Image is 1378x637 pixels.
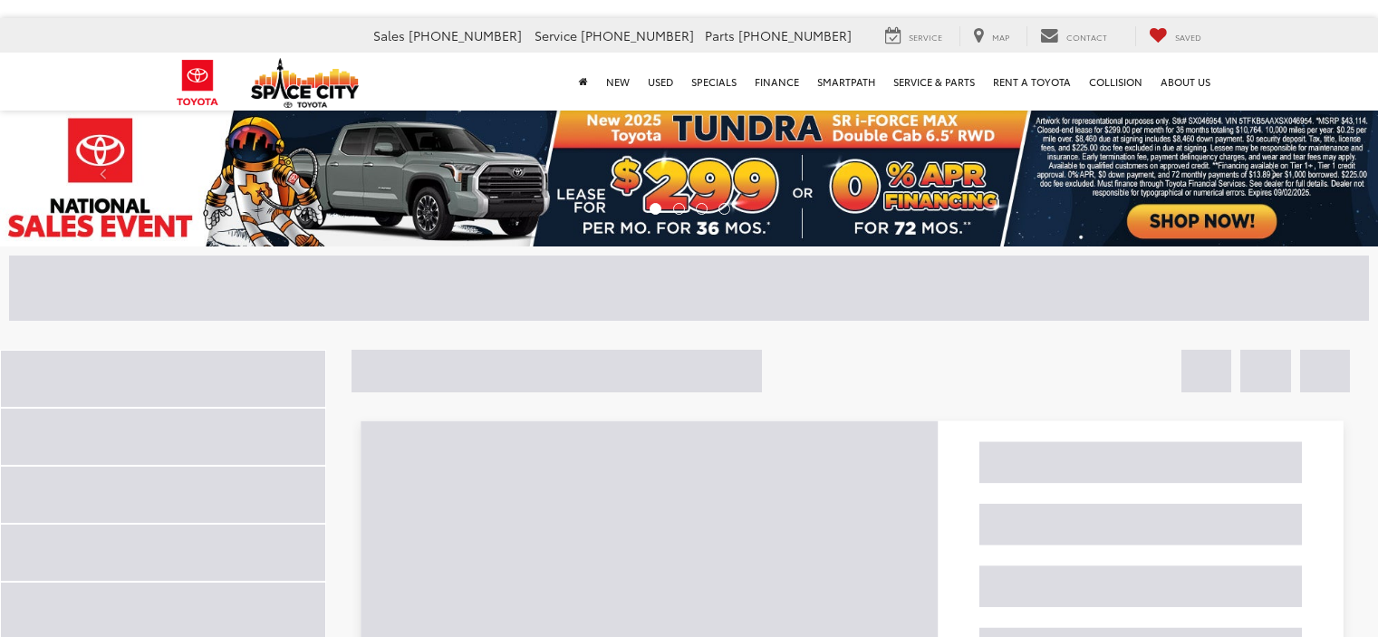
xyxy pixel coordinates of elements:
[639,53,682,111] a: Used
[959,26,1023,46] a: Map
[1135,26,1215,46] a: My Saved Vehicles
[808,53,884,111] a: SmartPath
[738,26,852,44] span: [PHONE_NUMBER]
[597,53,639,111] a: New
[1066,31,1107,43] span: Contact
[1026,26,1121,46] a: Contact
[682,53,746,111] a: Specials
[992,31,1009,43] span: Map
[373,26,405,44] span: Sales
[705,26,735,44] span: Parts
[1080,53,1152,111] a: Collision
[581,26,694,44] span: [PHONE_NUMBER]
[535,26,577,44] span: Service
[570,53,597,111] a: Home
[884,53,984,111] a: Service & Parts
[251,58,360,108] img: Space City Toyota
[409,26,522,44] span: [PHONE_NUMBER]
[746,53,808,111] a: Finance
[164,53,232,112] img: Toyota
[1152,53,1219,111] a: About Us
[872,26,956,46] a: Service
[1175,31,1201,43] span: Saved
[984,53,1080,111] a: Rent a Toyota
[909,31,942,43] span: Service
